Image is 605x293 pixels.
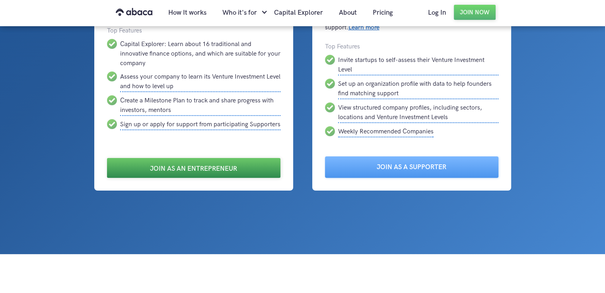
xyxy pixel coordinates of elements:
[338,55,498,75] div: Invite startups to self-assess their Venture Investment Level
[338,102,498,123] div: View structured company profiles, including sectors, locations and Venture Investment Levels
[454,5,496,20] a: Join Now
[338,126,434,137] div: Weekly Recommended Companies
[325,42,498,52] div: Top Features
[120,95,280,116] div: Create a Milestone Plan to track and share progress with investors, mentors
[120,119,280,130] div: Sign up or apply for support from participating Supporters
[325,156,498,178] a: Join as a Supporter
[120,39,280,68] div: Capital Explorer: Learn about 16 traditional and innovative finance options, and which are suitab...
[338,79,498,99] div: Set up an organization profile with data to help founders find matching support
[107,26,280,36] div: Top Features
[348,24,379,31] a: Learn more
[120,71,280,92] div: Assess your company to learn its Venture Investment Level and how to level up
[107,158,280,178] a: Join as an Entrepreneur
